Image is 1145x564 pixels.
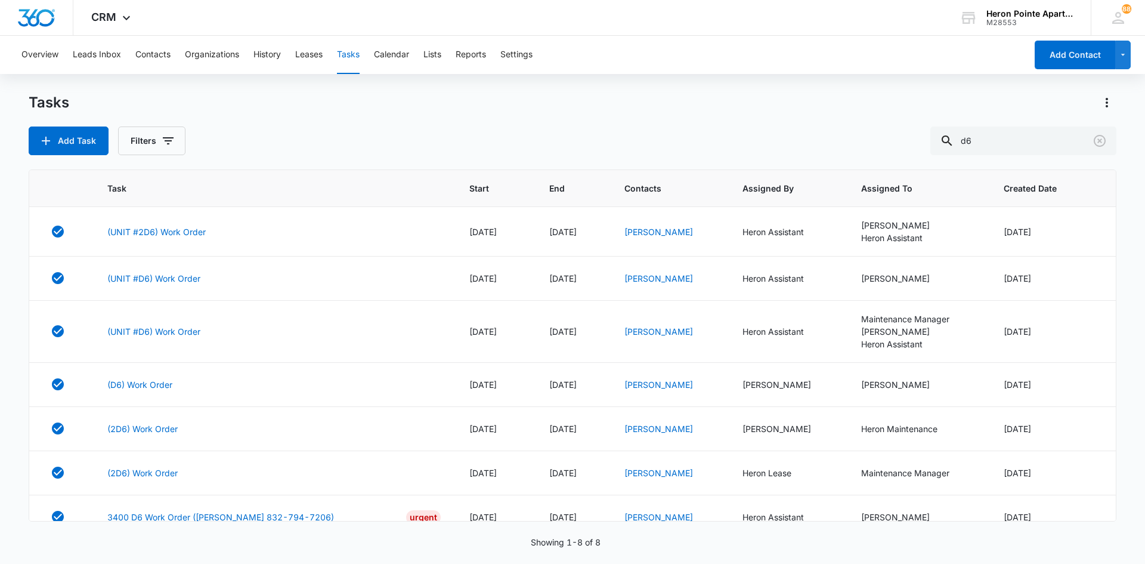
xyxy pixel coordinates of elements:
div: [PERSON_NAME] [861,272,975,285]
a: 3400 D6 Work Order ([PERSON_NAME] 832-794-7206) [107,511,334,523]
div: [PERSON_NAME] [742,378,833,391]
a: [PERSON_NAME] [624,424,693,434]
a: (2D6) Work Order [107,467,178,479]
span: Created Date [1004,182,1079,195]
div: Maintenance Manager [861,467,975,479]
div: [PERSON_NAME] [861,219,975,232]
span: [DATE] [1004,512,1031,522]
span: [DATE] [1004,326,1031,337]
span: Task [107,182,423,195]
span: [DATE] [549,227,577,237]
span: [DATE] [549,512,577,522]
span: Contacts [624,182,697,195]
a: (UNIT #2D6) Work Order [107,226,206,238]
a: [PERSON_NAME] [624,273,693,283]
div: account id [986,19,1073,27]
div: Heron Lease [742,467,833,479]
span: [DATE] [469,424,497,434]
div: Maintenance Manager [861,313,975,325]
span: [DATE] [1004,424,1031,434]
div: notifications count [1122,4,1131,14]
div: [PERSON_NAME] [861,325,975,338]
h1: Tasks [29,94,69,112]
button: Tasks [337,36,360,74]
span: [DATE] [469,512,497,522]
div: Heron Assistant [861,338,975,350]
span: [DATE] [469,468,497,478]
span: [DATE] [469,227,497,237]
button: Lists [423,36,441,74]
a: (D6) Work Order [107,378,172,391]
span: Start [469,182,503,195]
span: CRM [91,11,116,23]
button: Clear [1090,131,1109,150]
span: [DATE] [1004,468,1031,478]
div: Urgent [406,510,441,525]
span: [DATE] [549,468,577,478]
button: Calendar [374,36,409,74]
span: [DATE] [1004,227,1031,237]
button: Add Contact [1035,41,1115,69]
button: Leases [295,36,323,74]
a: [PERSON_NAME] [624,227,693,237]
div: Heron Assistant [742,511,833,523]
span: [DATE] [549,424,577,434]
button: Reports [456,36,486,74]
a: [PERSON_NAME] [624,380,693,390]
div: [PERSON_NAME] [861,511,975,523]
span: [DATE] [469,380,497,390]
div: account name [986,9,1073,19]
a: [PERSON_NAME] [624,468,693,478]
button: Settings [500,36,533,74]
span: [DATE] [469,326,497,337]
button: Overview [21,36,58,74]
input: Search Tasks [930,127,1116,155]
span: 88 [1122,4,1131,14]
span: [DATE] [549,380,577,390]
button: Add Task [29,127,109,155]
div: Heron Assistant [742,325,833,338]
a: (UNIT #D6) Work Order [107,272,200,285]
button: Organizations [185,36,239,74]
button: Actions [1097,93,1116,112]
button: Filters [118,127,185,155]
button: Contacts [135,36,171,74]
span: [DATE] [1004,273,1031,283]
div: Heron Maintenance [861,423,975,435]
span: [DATE] [549,326,577,337]
div: Heron Assistant [742,272,833,285]
a: (UNIT #D6) Work Order [107,325,200,338]
a: [PERSON_NAME] [624,512,693,522]
div: [PERSON_NAME] [861,378,975,391]
span: Assigned By [742,182,815,195]
a: [PERSON_NAME] [624,326,693,337]
span: Assigned To [861,182,958,195]
button: Leads Inbox [73,36,121,74]
div: Heron Assistant [742,226,833,238]
span: [DATE] [469,273,497,283]
span: End [549,182,578,195]
span: [DATE] [549,273,577,283]
div: [PERSON_NAME] [742,423,833,435]
button: History [253,36,281,74]
span: [DATE] [1004,380,1031,390]
a: (2D6) Work Order [107,423,178,435]
p: Showing 1-8 of 8 [531,536,601,548]
div: Heron Assistant [861,232,975,244]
